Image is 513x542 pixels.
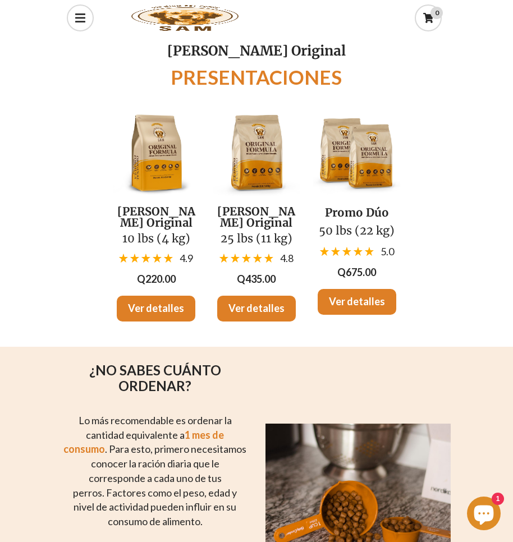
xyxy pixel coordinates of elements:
[62,414,248,529] p: Lo más recomendable es ordenar la cantidad equivalente a . Para esto, primero necesitamos conocer...
[62,65,451,89] h1: PRESENTACIONES
[113,206,200,228] h2: [PERSON_NAME] Original
[280,252,294,264] span: 4.8
[415,4,442,31] a: 0
[62,362,248,395] h2: ¿NO SABES CUÁNTO ORDENAR?
[119,253,193,263] a: 4.9
[313,206,400,219] h2: Promo Dúo
[213,272,300,287] p: Q435.00
[313,224,400,237] h2: 50 lbs (22 kg)
[318,289,396,315] a: Ver detalles
[113,233,200,244] h2: 10 lbs (4 kg)
[113,272,200,287] p: Q220.00
[219,253,294,263] a: 4.8
[213,110,300,197] img: mockupfinales-01.jpeg
[117,296,195,321] a: Ver detalles
[464,497,504,533] inbox-online-store-chat: Chat de la tienda online Shopify
[313,265,400,280] p: Q675.00
[180,252,193,264] span: 4.9
[213,206,300,228] h2: [PERSON_NAME] Original
[213,233,300,244] h2: 25 lbs (11 kg)
[313,110,400,197] img: mockupfinalss.jpeg
[217,296,296,321] a: Ver detalles
[430,7,443,19] div: 0
[381,245,394,258] span: 5.0
[113,110,200,197] img: mockupfinales-02.jpeg
[62,42,451,61] p: [PERSON_NAME] Original
[112,4,258,31] img: sam.png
